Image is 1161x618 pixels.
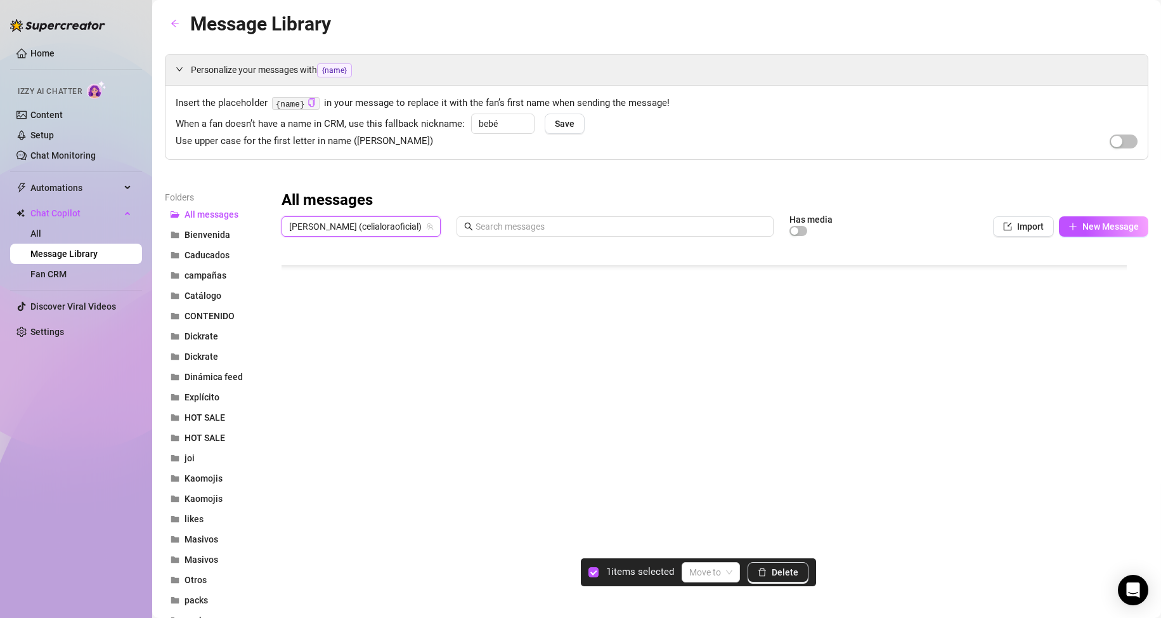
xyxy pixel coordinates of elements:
[555,119,574,129] span: Save
[176,117,465,132] span: When a fan doesn’t have a name in CRM, use this fallback nickname:
[191,63,1138,77] span: Personalize your messages with
[87,81,107,99] img: AI Chatter
[185,230,230,240] span: Bienvenida
[30,130,54,140] a: Setup
[171,19,179,28] span: arrow-left
[185,331,218,341] span: Dickrate
[165,326,266,346] button: Dickrate
[171,515,179,523] span: folder
[165,245,266,265] button: Caducados
[165,489,266,509] button: Kaomojis
[165,346,266,367] button: Dickrate
[185,372,243,382] span: Dinámica feed
[185,250,230,260] span: Caducados
[30,178,120,198] span: Automations
[185,209,238,220] span: All messages
[171,271,179,280] span: folder
[171,210,179,219] span: folder-open
[171,251,179,260] span: folder
[165,468,266,489] button: Kaomojis
[308,98,316,107] span: copy
[1068,222,1077,231] span: plus
[171,535,179,544] span: folder
[185,412,225,423] span: HOT SALE
[1059,216,1148,237] button: New Message
[185,514,204,524] span: likes
[545,114,585,134] button: Save
[30,110,63,120] a: Content
[748,562,808,582] button: Delete
[185,534,218,544] span: Masivos
[165,204,266,225] button: All messages
[289,217,433,236] span: Celia (celialoraoficial)
[171,494,179,503] span: folder
[165,387,266,407] button: Explícito
[1003,222,1012,231] span: import
[171,230,179,239] span: folder
[165,509,266,529] button: likes
[165,286,266,306] button: Catálogo
[165,55,1148,85] div: Personalize your messages with{name}
[16,183,27,193] span: thunderbolt
[30,150,96,161] a: Chat Monitoring
[308,98,316,108] button: Click to Copy
[171,312,179,320] span: folder
[772,567,798,577] span: Delete
[476,220,766,233] input: Search messages
[165,225,266,245] button: Bienvenida
[165,570,266,590] button: Otros
[165,529,266,549] button: Masivos
[165,448,266,468] button: joi
[758,568,767,577] span: delete
[282,190,373,211] h3: All messages
[171,352,179,361] span: folder
[16,209,25,218] img: Chat Copilot
[30,203,120,223] span: Chat Copilot
[165,306,266,326] button: CONTENIDO
[1118,575,1148,605] div: Open Intercom Messenger
[30,269,67,279] a: Fan CRM
[171,372,179,381] span: folder
[165,190,266,204] article: Folders
[10,19,105,32] img: logo-BBDzfeDw.svg
[272,97,320,110] code: {name}
[30,301,116,312] a: Discover Viral Videos
[185,352,218,362] span: Dickrate
[176,134,433,149] span: Use upper case for the first letter in name ([PERSON_NAME])
[30,249,98,259] a: Message Library
[165,428,266,448] button: HOT SALE
[171,474,179,483] span: folder
[993,216,1054,237] button: Import
[185,433,225,443] span: HOT SALE
[18,86,82,98] span: Izzy AI Chatter
[171,575,179,584] span: folder
[171,454,179,463] span: folder
[317,63,352,77] span: {name}
[464,222,473,231] span: search
[165,549,266,570] button: Masivos
[606,565,674,580] article: 1 items selected
[171,332,179,341] span: folder
[165,590,266,610] button: packs
[185,453,195,463] span: joi
[176,65,183,73] span: expanded
[171,413,179,422] span: folder
[185,392,219,402] span: Explícito
[1017,221,1044,232] span: Import
[190,9,331,39] article: Message Library
[165,367,266,387] button: Dinámica feed
[171,291,179,300] span: folder
[185,555,218,565] span: Masivos
[30,48,55,58] a: Home
[185,291,221,301] span: Catálogo
[30,228,41,239] a: All
[171,555,179,564] span: folder
[185,473,223,483] span: Kaomojis
[176,96,1138,111] span: Insert the placeholder in your message to replace it with the fan’s first name when sending the m...
[165,265,266,286] button: campañas
[1082,221,1139,232] span: New Message
[165,407,266,428] button: HOT SALE
[185,494,223,504] span: Kaomojis
[30,327,64,337] a: Settings
[185,595,208,605] span: packs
